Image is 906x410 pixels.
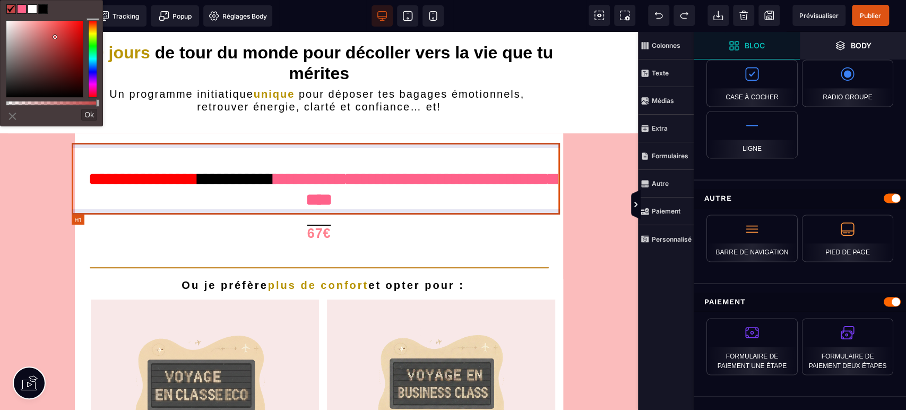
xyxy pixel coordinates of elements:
[638,198,694,225] span: Paiement
[652,207,680,215] strong: Paiement
[706,318,798,375] div: Formulaire de paiement une étape
[209,11,267,21] span: Réglages Body
[694,189,906,208] div: Autre
[397,5,418,27] span: Voir tablette
[203,5,272,27] span: Favicon
[799,12,839,20] span: Prévisualiser
[733,5,754,26] span: Nettoyage
[652,124,668,132] strong: Extra
[75,56,563,81] h2: Un programme initiatique pour déposer tes bagages émotionnels, retrouver énergie, clarté et confi...
[99,11,139,21] span: Tracking
[614,5,635,26] span: Capture d'écran
[638,115,694,142] span: Extra
[38,4,48,14] span: rgb(0, 0, 0)
[638,142,694,170] span: Formulaires
[652,235,692,243] strong: Personnalisé
[81,109,97,121] button: Ok
[638,87,694,115] span: Médias
[159,11,192,21] span: Popup
[151,5,199,27] span: Créer une alerte modale
[589,5,610,26] span: Voir les composants
[638,59,694,87] span: Texte
[422,5,444,27] span: Voir mobile
[648,5,669,26] span: Défaire
[694,32,800,59] span: Ouvrir les blocs
[758,5,780,26] span: Enregistrer
[745,41,765,49] strong: Bloc
[707,5,729,26] span: Importer
[652,152,688,160] strong: Formulaires
[638,225,694,253] span: Personnalisé
[706,59,798,107] div: Case à cocher
[28,4,37,14] span: rgb(255, 255, 255)
[75,11,563,56] h1: de tour du monde pour décoller vers la vie que tu mérites
[792,5,845,26] span: Aperçu
[652,41,680,49] strong: Colonnes
[6,4,16,14] span: rgb(195, 69, 69)
[851,41,872,49] strong: Body
[91,5,146,27] span: Code de suivi
[372,5,393,27] span: Voir bureau
[802,59,893,107] div: Radio Groupe
[638,32,694,59] span: Colonnes
[706,111,798,158] div: Ligne
[6,107,19,125] a: ⨯
[638,170,694,198] span: Autre
[652,69,669,77] strong: Texte
[652,180,669,187] strong: Autre
[674,5,695,26] span: Rétablir
[800,32,906,59] span: Ouvrir les calques
[802,318,893,375] div: Formulaire de paiement deux étapes
[860,12,881,20] span: Publier
[17,4,27,14] span: rgb(255, 98, 138)
[694,189,704,221] span: Afficher les vues
[652,97,674,105] strong: Médias
[802,215,893,262] div: Pied de page
[852,5,889,26] span: Enregistrer le contenu
[706,215,798,262] div: Barre de navigation
[83,247,563,260] h2: Ou je préfère et opter pour :
[694,292,906,312] div: Paiement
